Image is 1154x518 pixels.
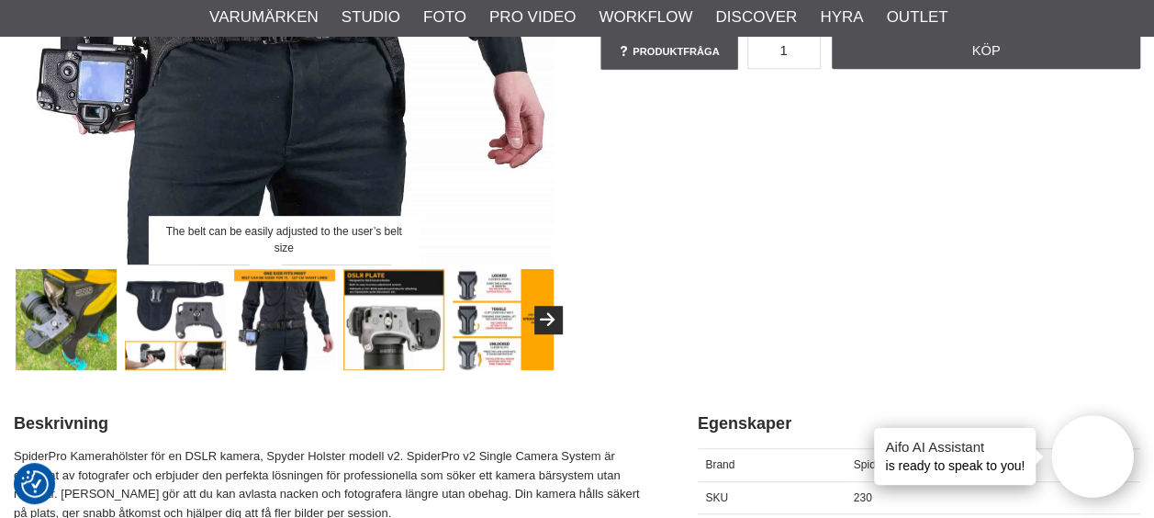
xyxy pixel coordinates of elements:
[599,6,692,29] a: Workflow
[715,6,797,29] a: Discover
[149,216,419,265] div: The belt can be easily adjusted to the user’s belt size
[234,269,336,371] img: The belt can be easily adjusted to the user’s belt size
[600,33,738,70] a: Produktfråga
[14,412,652,435] h2: Beskrivning
[423,6,466,29] a: Foto
[125,269,227,371] img: SpiderPro Single Camera Belt, Holster and Camera Plate
[832,32,1140,69] a: Köp
[343,269,445,371] img: Attaches to any DSLR using 1/4" thread
[886,6,947,29] a: Outlet
[16,269,118,371] img: SpiderPro Single DSLR Camera System v2
[489,6,576,29] a: Pro Video
[453,269,555,371] img: Self-locking design for both security and quick access
[21,467,49,501] button: Samtyckesinställningar
[698,412,1140,435] h2: Egenskaper
[854,458,913,471] span: Spider Gear
[342,6,400,29] a: Studio
[705,458,734,471] span: Brand
[21,470,49,498] img: Revisit consent button
[854,491,872,504] span: 230
[209,6,319,29] a: Varumärken
[534,306,562,333] button: Next
[820,6,863,29] a: Hyra
[874,428,1036,485] div: is ready to speak to you!
[705,491,728,504] span: SKU
[885,437,1025,456] h4: Aifo AI Assistant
